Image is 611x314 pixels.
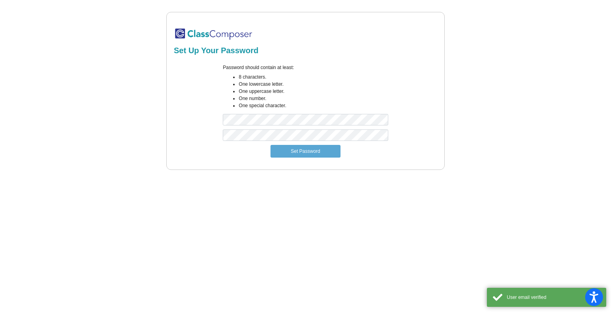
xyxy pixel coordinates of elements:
[223,64,294,71] label: Password should contain at least:
[270,145,341,158] button: Set Password
[174,46,437,55] h2: Set Up Your Password
[239,81,388,88] li: One lowercase letter.
[239,102,388,109] li: One special character.
[239,95,388,102] li: One number.
[239,88,388,95] li: One uppercase letter.
[239,73,388,81] li: 8 characters.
